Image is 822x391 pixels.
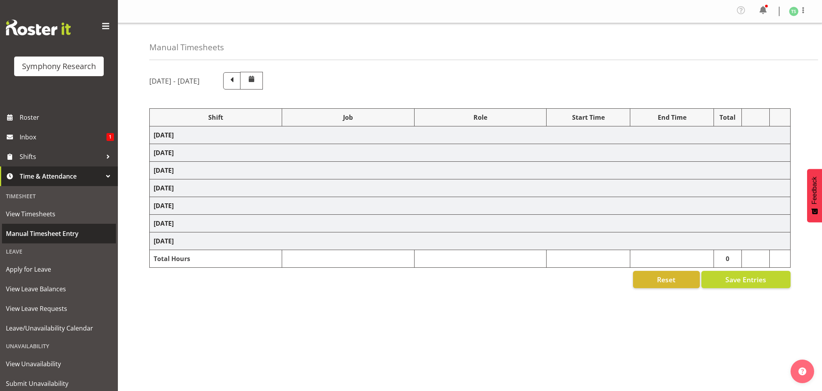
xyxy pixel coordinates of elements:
td: [DATE] [150,126,791,144]
h5: [DATE] - [DATE] [149,77,200,85]
td: 0 [714,250,741,268]
div: Shift [154,113,278,122]
a: View Leave Requests [2,299,116,318]
a: Manual Timesheet Entry [2,224,116,243]
div: Job [286,113,410,122]
img: tanya-stebbing1954.jpg [789,7,798,16]
span: Feedback [811,177,818,204]
a: View Unavailability [2,354,116,374]
img: Rosterit website logo [6,20,71,35]
span: Shifts [20,151,102,163]
a: View Timesheets [2,204,116,224]
div: Leave [2,243,116,259]
td: [DATE] [150,162,791,179]
span: Manual Timesheet Entry [6,228,112,239]
td: [DATE] [150,144,791,162]
span: Submit Unavailability [6,378,112,389]
img: help-xxl-2.png [798,367,806,375]
span: Reset [657,274,675,285]
div: Unavailability [2,338,116,354]
span: View Leave Balances [6,283,112,295]
td: [DATE] [150,197,791,215]
button: Feedback - Show survey [807,169,822,222]
span: View Timesheets [6,208,112,220]
button: Save Entries [701,271,791,288]
a: Leave/Unavailability Calendar [2,318,116,338]
div: End Time [634,113,710,122]
div: Total [718,113,738,122]
span: Time & Attendance [20,170,102,182]
h4: Manual Timesheets [149,43,224,52]
td: [DATE] [150,179,791,197]
span: 1 [106,133,114,141]
span: Leave/Unavailability Calendar [6,322,112,334]
td: [DATE] [150,215,791,232]
div: Symphony Research [22,60,96,72]
a: Apply for Leave [2,259,116,279]
button: Reset [633,271,700,288]
div: Role [418,113,543,122]
span: View Leave Requests [6,303,112,314]
div: Start Time [550,113,626,122]
span: Roster [20,111,114,123]
span: Inbox [20,131,106,143]
span: Apply for Leave [6,263,112,275]
div: Timesheet [2,188,116,204]
span: View Unavailability [6,358,112,370]
span: Save Entries [725,274,766,285]
td: [DATE] [150,232,791,250]
td: Total Hours [150,250,282,268]
a: View Leave Balances [2,279,116,299]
